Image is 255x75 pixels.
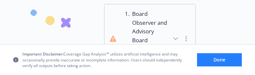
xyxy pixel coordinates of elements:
span: Important Disclaimer: [22,52,64,57]
button: 1.Board Observer and Advisory Board Members is absentDefinitions [104,4,195,73]
span: Board Observer and Advisory Board Members [132,10,170,62]
span: Done [213,56,225,63]
span: Coverage Gap Analysis™ utilizes artificial intelligence and may occasionally provide inaccurate o... [22,52,186,68]
button: Done [197,53,242,66]
div: 1 . [122,10,129,68]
